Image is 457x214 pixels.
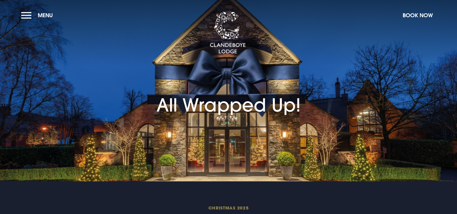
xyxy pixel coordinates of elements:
button: Menu [21,9,56,22]
span: Menu [38,12,53,19]
h1: All Wrapped Up! [156,69,301,116]
span: Christmas 2025 [85,205,372,211]
button: Book Now [400,9,436,22]
img: Clandeboye Lodge [210,12,246,54]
